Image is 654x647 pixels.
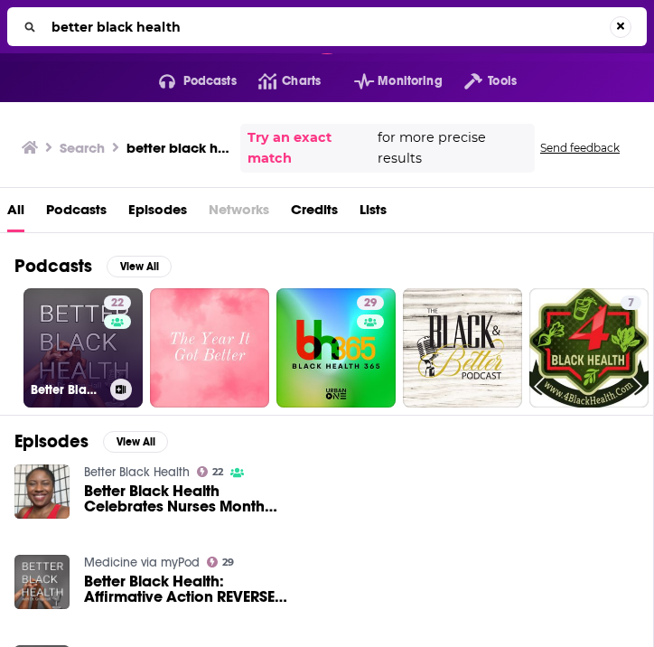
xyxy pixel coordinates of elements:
[357,295,384,310] a: 29
[84,555,200,570] a: Medicine via myPod
[111,295,124,313] span: 22
[209,195,269,232] span: Networks
[14,255,172,277] a: PodcastsView All
[46,195,107,232] a: Podcasts
[23,288,143,408] a: 22Better Black Health
[14,255,92,277] h2: Podcasts
[137,67,237,96] button: open menu
[14,430,168,453] a: EpisodesView All
[364,295,377,313] span: 29
[378,127,528,169] span: for more precise results
[378,69,442,94] span: Monitoring
[128,195,187,232] a: Episodes
[103,431,168,453] button: View All
[84,483,290,514] a: Better Black Health Celebrates Nurses Month with Pediatric Nurse Tina Richardson Who is Also a Fr...
[212,468,223,476] span: 22
[14,430,89,453] h2: Episodes
[84,574,290,605] a: Better Black Health: Affirmative Action REVERSED and Equity Initiatives are Next
[207,557,235,567] a: 29
[14,555,70,610] img: Better Black Health: Affirmative Action REVERSED and Equity Initiatives are Next
[332,67,443,96] button: open menu
[222,558,234,567] span: 29
[529,288,649,408] a: 7
[360,195,387,232] a: Lists
[126,139,233,156] h3: better black health
[44,13,610,42] input: Search...
[104,295,131,310] a: 22
[443,67,517,96] button: open menu
[7,195,24,232] a: All
[291,195,338,232] a: Credits
[282,69,321,94] span: Charts
[7,7,647,46] div: Search...
[197,466,224,477] a: 22
[60,139,105,156] h3: Search
[14,464,70,520] img: Better Black Health Celebrates Nurses Month with Pediatric Nurse Tina Richardson Who is Also a Fr...
[183,69,237,94] span: Podcasts
[535,140,625,155] button: Send feedback
[84,464,190,480] a: Better Black Health
[31,382,103,398] h3: Better Black Health
[628,295,634,313] span: 7
[621,295,641,310] a: 7
[107,256,172,277] button: View All
[237,67,321,96] a: Charts
[248,127,374,169] a: Try an exact match
[276,288,396,408] a: 29
[488,69,517,94] span: Tools
[84,483,290,514] span: Better Black Health Celebrates Nurses Month with Pediatric Nurse [PERSON_NAME] Who is Also a Free...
